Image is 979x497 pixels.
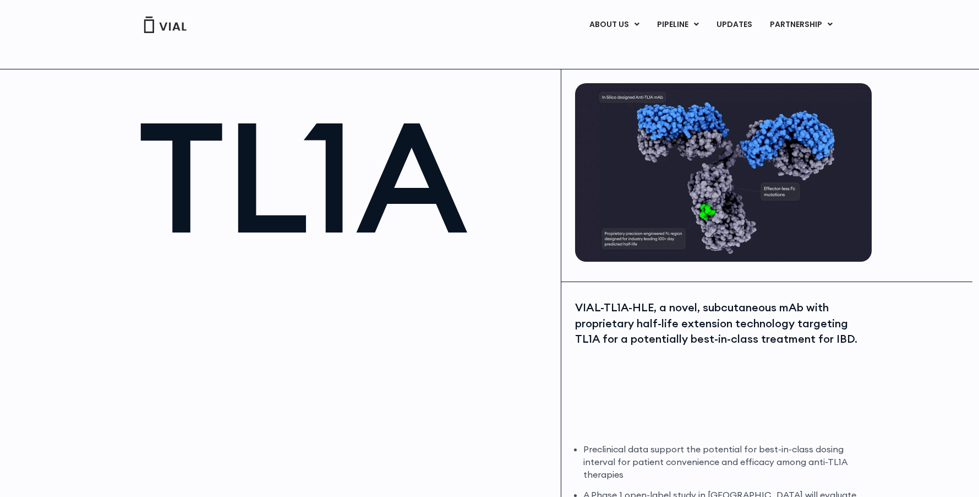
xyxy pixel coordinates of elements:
h1: TL1A [138,100,550,253]
div: VIAL-TL1A-HLE, a novel, subcutaneous mAb with proprietary half-life extension technology targetin... [575,300,869,347]
a: PARTNERSHIPMenu Toggle [761,15,841,34]
li: Preclinical data support the potential for best-in-class dosing interval for patient convenience ... [583,443,869,481]
a: UPDATES [708,15,761,34]
img: Vial Logo [143,17,187,33]
a: ABOUT USMenu Toggle [581,15,648,34]
img: TL1A antibody diagram. [575,83,872,262]
a: PIPELINEMenu Toggle [648,15,707,34]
